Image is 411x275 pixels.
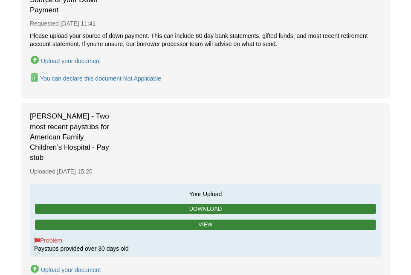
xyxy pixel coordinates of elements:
[34,237,62,244] span: Problem
[35,204,376,214] a: Download
[41,266,101,273] div: Upload your document
[34,237,377,253] div: Paystubs provided over 30 days old
[41,58,101,64] div: Upload your document
[30,32,381,48] div: Please upload your source of down payment. This can include 60 day bank statements, gifted funds,...
[40,75,161,82] div: You can declare this document Not Applicable
[30,72,162,84] button: Declare Jessica DuBois - Source of your Down Payment not applicable
[30,111,115,163] span: [PERSON_NAME] - Two most recent paystubs for American Family Children’s Hospital - Pay stub
[35,220,376,230] a: View
[30,163,381,180] div: Uploaded [DATE] 15:20
[34,188,377,198] span: Your Upload
[30,54,102,67] button: Upload Jessica DuBois - Source of your Down Payment
[30,15,381,32] div: Requested [DATE] 11:41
